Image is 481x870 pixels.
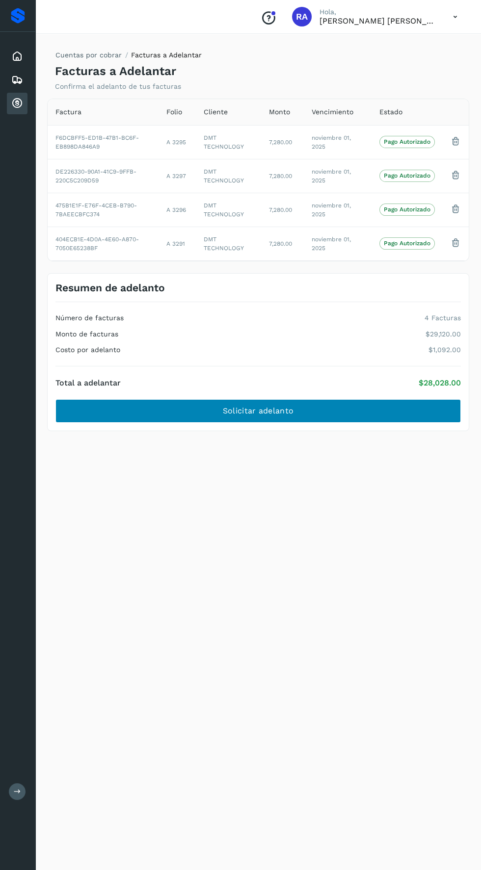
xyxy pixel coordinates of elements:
[159,227,196,260] td: A 3291
[159,193,196,227] td: A 3296
[196,193,261,227] td: DMT TECHNOLOGY
[7,69,27,91] div: Embarques
[425,314,461,322] p: 4 Facturas
[223,406,294,416] span: Solicitar adelanto
[48,227,159,260] td: 404ECB1E-4D0A-4E60-A870-7050E65238BF
[312,202,351,218] span: noviembre 01, 2025
[196,227,261,260] td: DMT TECHNOLOGY
[159,159,196,193] td: A 3297
[55,50,202,64] nav: breadcrumb
[55,378,121,387] h4: Total a adelantar
[419,378,461,387] p: $28,028.00
[131,51,202,59] span: Facturas a Adelantar
[269,206,292,213] span: 7,280.00
[196,159,261,193] td: DMT TECHNOLOGY
[384,172,430,179] p: Pago Autorizado
[204,107,228,117] span: Cliente
[48,125,159,159] td: F6DCBFF5-ED1B-47B1-BC6F-EB898DA846A9
[55,82,181,91] p: Confirma el adelanto de tus facturas
[55,64,176,78] h4: Facturas a Adelantar
[166,107,182,117] span: Folio
[55,314,124,322] h4: Número de facturas
[48,193,159,227] td: 475B1E1F-E76F-4CEB-B790-7BAEECBFC374
[269,173,292,179] span: 7,280.00
[269,107,290,117] span: Monto
[384,138,430,145] p: Pago Autorizado
[384,206,430,213] p: Pago Autorizado
[7,46,27,67] div: Inicio
[384,240,430,247] p: Pago Autorizado
[55,399,461,423] button: Solicitar adelanto
[426,330,461,338] p: $29,120.00
[55,51,122,59] a: Cuentas por cobrar
[320,8,437,16] p: Hola,
[7,93,27,114] div: Cuentas por cobrar
[269,240,292,247] span: 7,280.00
[159,125,196,159] td: A 3295
[428,346,461,354] p: $1,092.00
[55,346,120,354] h4: Costo por adelanto
[320,16,437,26] p: Raphael Argenis Rubio Becerril
[379,107,402,117] span: Estado
[55,330,118,338] h4: Monto de facturas
[48,159,159,193] td: DE226330-90A1-41C9-9FFB-220C5C209D59
[55,281,165,294] h3: Resumen de adelanto
[312,168,351,184] span: noviembre 01, 2025
[269,139,292,146] span: 7,280.00
[312,134,351,150] span: noviembre 01, 2025
[55,107,81,117] span: Factura
[312,107,353,117] span: Vencimiento
[312,236,351,252] span: noviembre 01, 2025
[196,125,261,159] td: DMT TECHNOLOGY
